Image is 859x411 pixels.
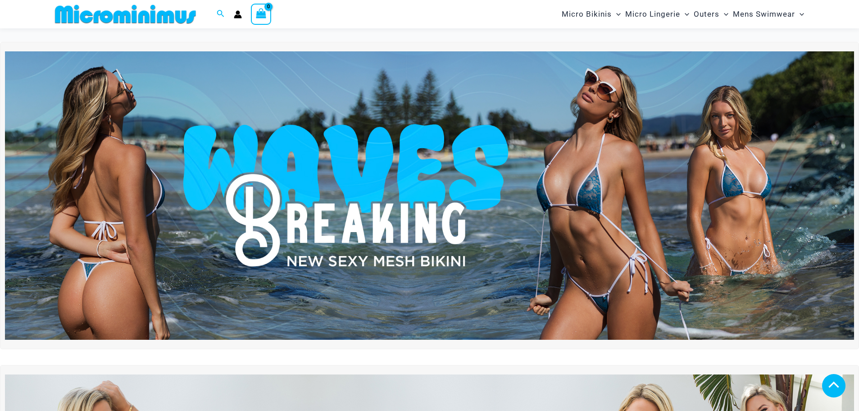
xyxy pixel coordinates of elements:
[51,4,200,24] img: MM SHOP LOGO FLAT
[234,10,242,18] a: Account icon link
[733,3,795,26] span: Mens Swimwear
[691,3,731,26] a: OutersMenu ToggleMenu Toggle
[680,3,689,26] span: Menu Toggle
[562,3,612,26] span: Micro Bikinis
[694,3,719,26] span: Outers
[623,3,691,26] a: Micro LingerieMenu ToggleMenu Toggle
[5,51,854,340] img: Waves Breaking Ocean Bikini Pack
[795,3,804,26] span: Menu Toggle
[559,3,623,26] a: Micro BikinisMenu ToggleMenu Toggle
[217,9,225,20] a: Search icon link
[251,4,272,24] a: View Shopping Cart, empty
[558,1,808,27] nav: Site Navigation
[612,3,621,26] span: Menu Toggle
[719,3,728,26] span: Menu Toggle
[625,3,680,26] span: Micro Lingerie
[731,3,806,26] a: Mens SwimwearMenu ToggleMenu Toggle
